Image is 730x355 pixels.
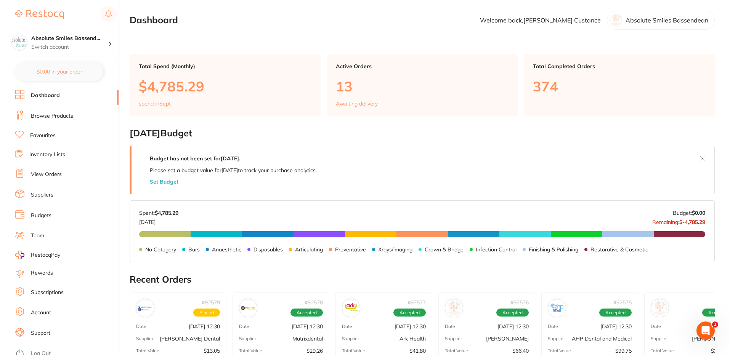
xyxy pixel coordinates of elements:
p: Articulating [295,246,323,253]
p: # 92578 [305,299,323,305]
button: Set Budget [150,179,178,185]
strong: Budget has not been set for [DATE] . [150,155,240,162]
a: Restocq Logo [15,6,64,23]
p: Total Value [651,348,674,353]
p: 13 [336,78,509,94]
p: AHP Dental and Medical [572,336,632,342]
p: Switch account [31,43,108,51]
p: # 92577 [408,299,426,305]
p: $99.75 [615,348,632,354]
img: Restocq Logo [15,10,64,19]
span: Accepted [496,309,529,317]
p: [DATE] 12:30 [497,323,529,329]
a: Browse Products [31,112,73,120]
a: Rewards [31,269,53,277]
p: Date [239,324,249,329]
img: Henry Schein Halas [653,301,667,315]
p: Xrays/imaging [378,246,412,253]
a: Budgets [31,212,51,219]
p: Absolute Smiles Bassendean [626,17,708,24]
p: 374 [533,78,706,94]
p: $66.40 [512,348,529,354]
img: Matrixdental [241,301,255,315]
p: # 92576 [510,299,529,305]
a: View Orders [31,171,62,178]
p: Total Value [342,348,365,353]
p: spend in Sept [139,101,171,107]
p: Crown & Bridge [425,246,464,253]
p: $4,785.29 [139,78,311,94]
a: Subscriptions [31,289,64,296]
strong: $0.00 [692,209,705,216]
p: Total Value [136,348,159,353]
p: [PERSON_NAME] [486,336,529,342]
p: No Category [145,246,176,253]
img: RestocqPay [15,251,24,259]
img: Erskine Dental [138,301,152,315]
p: Total Value [239,348,262,353]
p: Remaining: [652,216,705,225]
h2: [DATE] Budget [130,128,715,139]
p: Welcome back, [PERSON_NAME] Custance [480,17,601,24]
img: Ark Health [344,301,358,315]
p: [DATE] 12:30 [189,323,220,329]
p: [DATE] 12:30 [292,323,323,329]
a: Dashboard [31,92,60,99]
p: Awaiting delivery [336,101,378,107]
p: Ark Health [399,336,426,342]
h4: Absolute Smiles Bassendean [31,35,108,42]
img: Henry Schein Halas [447,301,461,315]
p: Date [445,324,455,329]
a: Total Spend (Monthly)$4,785.29spend inSept [130,54,321,116]
p: Please set a budget value for [DATE] to track your purchase analytics. [150,167,317,173]
p: Date [136,324,146,329]
p: Preventative [335,246,366,253]
a: Favourites [30,132,56,139]
span: Accepted [393,309,426,317]
p: Active Orders [336,63,509,69]
p: # 92579 [202,299,220,305]
p: $13.05 [204,348,220,354]
p: [DATE] 12:30 [600,323,632,329]
span: Accepted [599,309,632,317]
a: Account [31,309,51,317]
p: Disposables [253,246,283,253]
p: Date [651,324,661,329]
p: Supplier [342,336,359,341]
p: $41.80 [409,348,426,354]
p: Budget: [673,210,705,216]
p: Burs [188,246,200,253]
strong: $-4,785.29 [679,219,705,225]
span: Placed [193,309,220,317]
a: Support [31,329,50,337]
p: [DATE] 12:30 [395,323,426,329]
a: Active Orders13Awaiting delivery [327,54,518,116]
p: Infection Control [476,246,517,253]
p: [PERSON_NAME] Dental [160,336,220,342]
p: # 92575 [613,299,632,305]
p: Total Value [548,348,571,353]
a: RestocqPay [15,251,60,259]
strong: $4,785.29 [155,209,178,216]
span: RestocqPay [31,251,60,259]
p: Date [342,324,352,329]
p: Supplier [136,336,153,341]
img: AHP Dental and Medical [550,301,564,315]
p: $29.26 [306,348,323,354]
p: Supplier [445,336,462,341]
p: Supplier [239,336,256,341]
h2: Dashboard [130,15,178,26]
p: Total Completed Orders [533,63,706,69]
p: Matrixdental [292,336,323,342]
iframe: Intercom live chat [696,321,715,340]
p: Total Spend (Monthly) [139,63,311,69]
p: Supplier [548,336,565,341]
a: Total Completed Orders374 [524,54,715,116]
a: Inventory Lists [29,151,65,158]
p: [DATE] [139,216,178,225]
p: Restorative & Cosmetic [590,246,648,253]
p: Date [548,324,558,329]
p: Anaesthetic [212,246,241,253]
p: Spent: [139,210,178,216]
a: Team [31,232,44,240]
